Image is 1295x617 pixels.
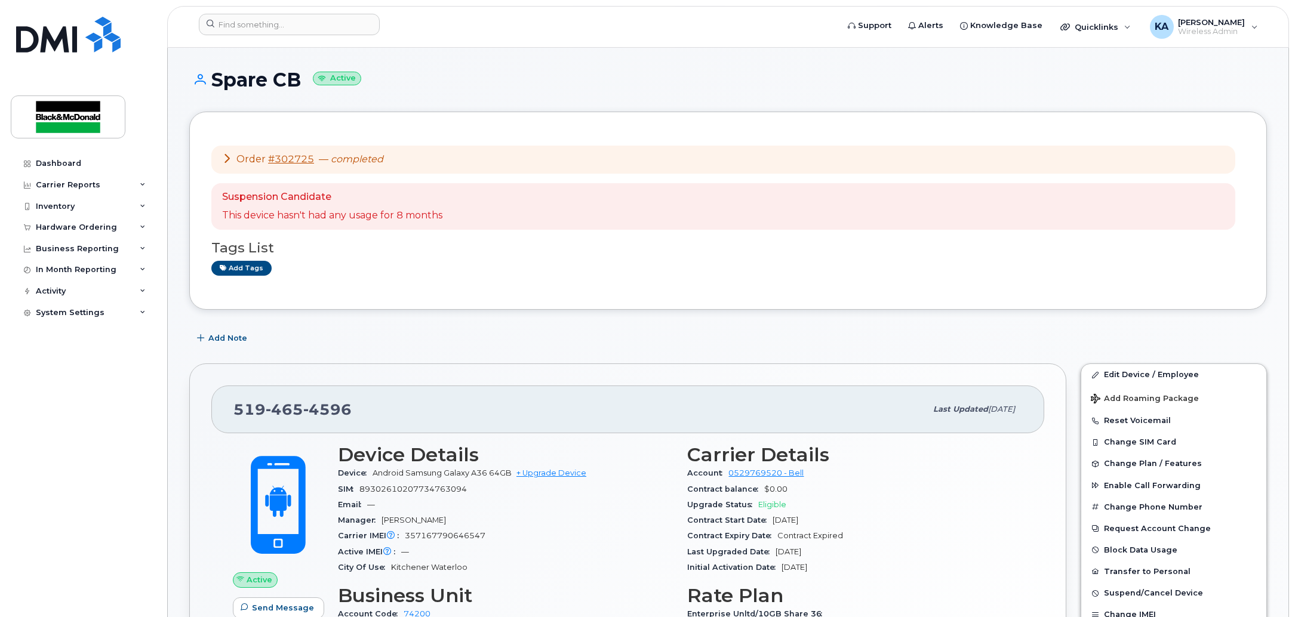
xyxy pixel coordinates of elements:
span: Device [338,468,373,477]
span: Suspend/Cancel Device [1104,589,1203,598]
span: [PERSON_NAME] [382,516,446,525]
span: 89302610207734763094 [359,485,467,493]
span: Upgrade Status [688,500,759,509]
button: Add Note [189,328,257,349]
h3: Tags List [211,240,1245,255]
span: Initial Activation Date [688,563,782,572]
span: Add Roaming Package [1091,394,1199,405]
span: Contract Start Date [688,516,773,525]
span: [DATE] [782,563,808,572]
button: Enable Call Forwarding [1081,475,1266,496]
span: — [401,547,409,556]
span: 465 [266,400,303,418]
h3: Device Details [338,444,673,465]
span: Android Samsung Galaxy A36 64GB [373,468,512,477]
small: Active [313,72,361,85]
button: Transfer to Personal [1081,561,1266,582]
span: $0.00 [765,485,788,493]
button: Add Roaming Package [1081,385,1266,410]
h1: Spare CB [189,69,1267,90]
p: Suspension Candidate [222,190,442,204]
a: + Upgrade Device [516,468,586,477]
button: Change SIM Card [1081,431,1266,453]
span: Contract Expired [778,531,844,540]
span: 519 [233,400,352,418]
em: completed [331,153,383,165]
span: [DATE] [988,405,1015,414]
span: SIM [338,485,359,493]
a: #302725 [268,153,314,165]
span: — [367,500,375,509]
button: Suspend/Cancel Device [1081,582,1266,604]
button: Change Plan / Features [1081,453,1266,474]
span: Last Upgraded Date [688,547,776,556]
h3: Business Unit [338,585,673,606]
span: Change Plan / Features [1104,459,1202,468]
span: Last updated [933,405,988,414]
span: City Of Use [338,563,391,572]
span: Manager [338,516,382,525]
span: — [319,153,383,165]
button: Request Account Change [1081,518,1266,539]
a: Edit Device / Employee [1081,364,1266,385]
span: Active [247,574,272,585]
a: 0529769520 - Bell [729,468,804,477]
span: 357167790646547 [405,531,485,540]
button: Change Phone Number [1081,496,1266,518]
h3: Rate Plan [688,585,1023,606]
span: Carrier IMEI [338,531,405,540]
span: Send Message [252,602,314,613]
span: Active IMEI [338,547,401,556]
span: Account [688,468,729,477]
span: Email [338,500,367,509]
span: Enable Call Forwarding [1104,481,1201,490]
span: Eligible [759,500,787,509]
span: Contract balance [688,485,765,493]
span: Add Note [208,332,247,344]
span: [DATE] [776,547,802,556]
button: Reset Voicemail [1081,410,1266,431]
span: Contract Expiry Date [688,531,778,540]
h3: Carrier Details [688,444,1023,465]
p: This device hasn't had any usage for 8 months [222,209,442,223]
span: [DATE] [773,516,799,525]
span: Kitchener Waterloo [391,563,467,572]
span: 4596 [303,400,352,418]
a: Add tags [211,261,272,276]
span: Order [236,153,266,165]
button: Block Data Usage [1081,539,1266,561]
